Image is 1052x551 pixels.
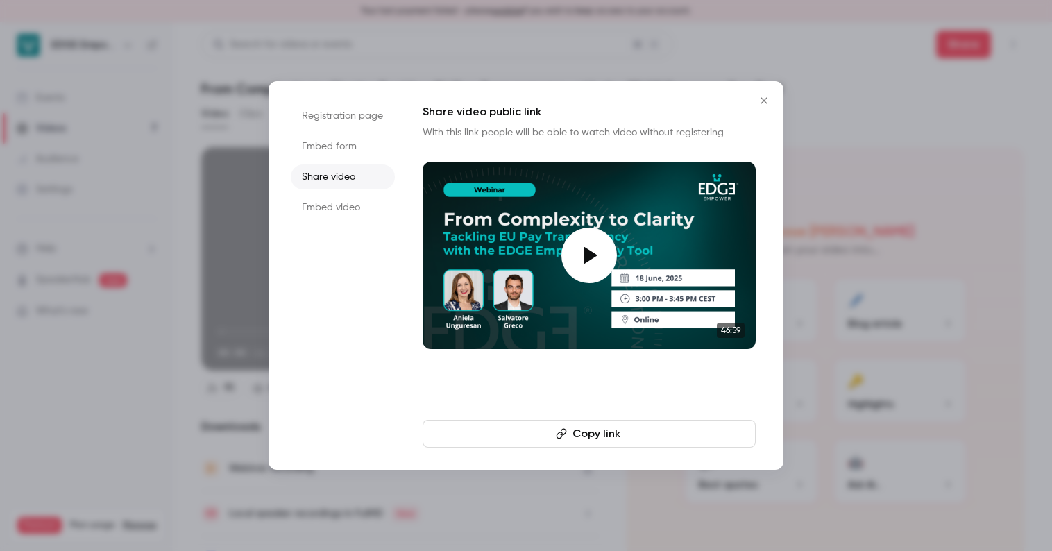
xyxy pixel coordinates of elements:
[423,162,756,349] a: 46:59
[423,420,756,448] button: Copy link
[37,80,49,92] img: tab_domain_overview_orange.svg
[153,82,234,91] div: Keywords by Traffic
[138,80,149,92] img: tab_keywords_by_traffic_grey.svg
[39,22,68,33] div: v 4.0.25
[22,36,33,47] img: website_grey.svg
[53,82,124,91] div: Domain Overview
[36,36,153,47] div: Domain: [DOMAIN_NAME]
[291,164,395,189] li: Share video
[22,22,33,33] img: logo_orange.svg
[423,126,756,139] p: With this link people will be able to watch video without registering
[717,323,745,338] span: 46:59
[750,87,778,115] button: Close
[291,103,395,128] li: Registration page
[291,134,395,159] li: Embed form
[423,103,756,120] h1: Share video public link
[291,195,395,220] li: Embed video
